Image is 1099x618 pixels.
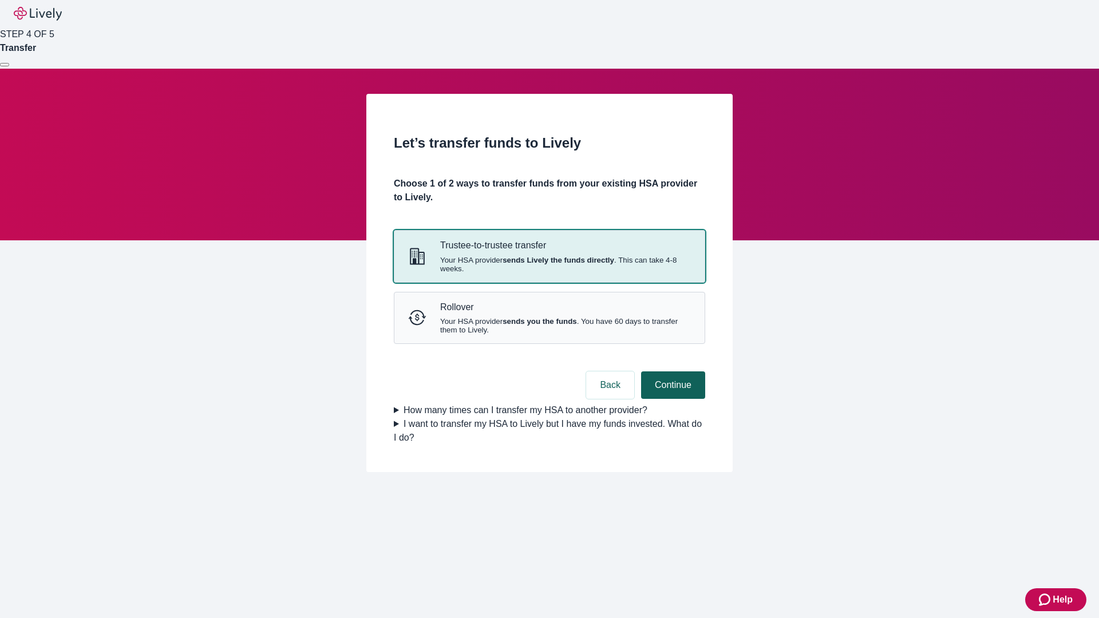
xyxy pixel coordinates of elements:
[503,256,614,264] strong: sends Lively the funds directly
[440,302,691,312] p: Rollover
[394,231,705,282] button: Trustee-to-trusteeTrustee-to-trustee transferYour HSA providersends Lively the funds directly. Th...
[641,371,705,399] button: Continue
[1053,593,1073,607] span: Help
[394,417,705,445] summary: I want to transfer my HSA to Lively but I have my funds invested. What do I do?
[394,133,705,153] h2: Let’s transfer funds to Lively
[586,371,634,399] button: Back
[1025,588,1086,611] button: Zendesk support iconHelp
[394,292,705,343] button: RolloverRolloverYour HSA providersends you the funds. You have 60 days to transfer them to Lively.
[408,247,426,266] svg: Trustee-to-trustee
[408,308,426,327] svg: Rollover
[440,240,691,251] p: Trustee-to-trustee transfer
[440,317,691,334] span: Your HSA provider . You have 60 days to transfer them to Lively.
[394,403,705,417] summary: How many times can I transfer my HSA to another provider?
[394,177,705,204] h4: Choose 1 of 2 ways to transfer funds from your existing HSA provider to Lively.
[14,7,62,21] img: Lively
[503,317,577,326] strong: sends you the funds
[1039,593,1053,607] svg: Zendesk support icon
[440,256,691,273] span: Your HSA provider . This can take 4-8 weeks.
